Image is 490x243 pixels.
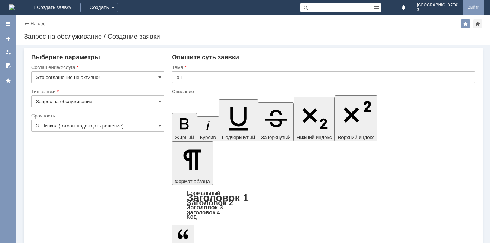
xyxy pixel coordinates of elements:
[417,7,459,12] span: 3
[172,65,474,70] div: Тема
[175,135,194,140] span: Жирный
[258,102,294,141] button: Зачеркнутый
[261,135,291,140] span: Зачеркнутый
[31,113,163,118] div: Срочность
[187,198,233,207] a: Заголовок 2
[461,19,470,28] div: Добавить в избранное
[172,113,197,141] button: Жирный
[31,89,163,94] div: Тип заявки
[197,116,219,141] button: Курсив
[187,209,220,215] a: Заголовок 4
[80,3,118,12] div: Создать
[222,135,255,140] span: Подчеркнутый
[2,33,14,45] a: Создать заявку
[24,33,483,40] div: Запрос на обслуживание / Создание заявки
[187,204,223,211] a: Заголовок 3
[9,4,15,10] a: Перейти на домашнюю страницу
[417,3,459,7] span: [GEOGRAPHIC_DATA]
[3,3,109,15] div: Добрый вечер прошу удалить отложенный чек
[172,54,239,61] span: Опишите суть заявки
[338,135,374,140] span: Верхний индекс
[187,192,249,203] a: Заголовок 1
[187,214,197,220] a: Код
[187,190,220,196] a: Нормальный
[219,99,258,141] button: Подчеркнутый
[172,141,213,185] button: Формат абзаца
[473,19,482,28] div: Сделать домашней страницей
[30,21,44,26] a: Назад
[335,95,377,141] button: Верхний индекс
[172,190,475,220] div: Формат абзаца
[200,135,216,140] span: Курсив
[31,54,100,61] span: Выберите параметры
[2,46,14,58] a: Мои заявки
[172,89,474,94] div: Описание
[297,135,332,140] span: Нижний индекс
[175,179,210,184] span: Формат абзаца
[373,3,381,10] span: Расширенный поиск
[9,4,15,10] img: logo
[2,60,14,72] a: Мои согласования
[31,65,163,70] div: Соглашение/Услуга
[294,97,335,141] button: Нижний индекс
